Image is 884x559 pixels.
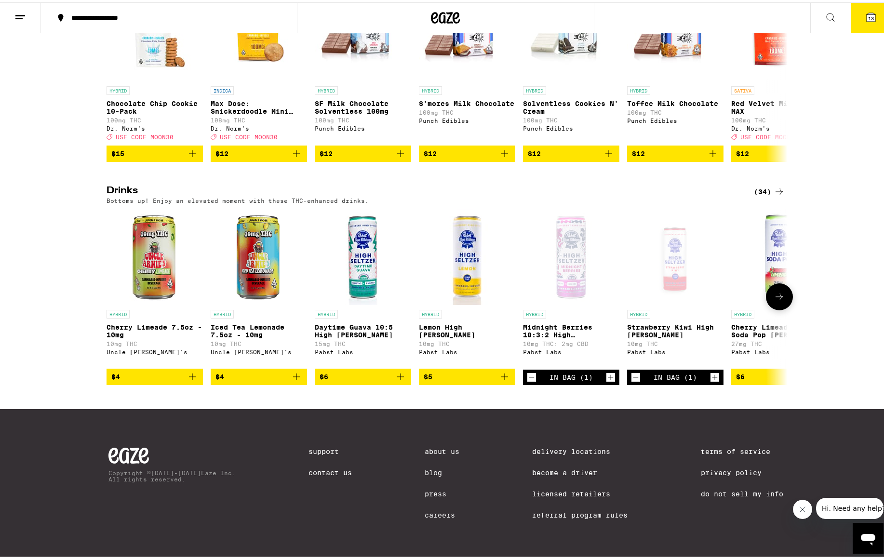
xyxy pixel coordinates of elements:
[211,206,307,366] a: Open page for Iced Tea Lemonade 7.5oz - 10mg from Uncle Arnie's
[425,509,459,517] a: Careers
[215,147,228,155] span: $12
[211,366,307,383] button: Add to bag
[754,184,785,195] a: (34)
[419,143,515,160] button: Add to bag
[107,97,203,113] p: Chocolate Chip Cookie 10-Pack
[111,371,120,378] span: $4
[701,445,783,453] a: Terms of Service
[523,321,619,336] p: Midnight Berries 10:3:2 High [PERSON_NAME]
[527,370,536,380] button: Decrement
[419,206,515,303] img: Pabst Labs - Lemon High Seltzer
[523,84,546,93] p: HYBRID
[107,123,203,129] div: Dr. Norm's
[523,307,546,316] p: HYBRID
[532,488,628,495] a: Licensed Retailers
[6,7,69,14] span: Hi. Need any help?
[211,84,234,93] p: INDICA
[320,147,333,155] span: $12
[315,307,338,316] p: HYBRID
[627,338,723,345] p: 10mg THC
[211,115,307,121] p: 108mg THC
[731,307,754,316] p: HYBRID
[627,97,723,105] p: Toffee Milk Chocolate
[419,107,515,113] p: 100mg THC
[211,123,307,129] div: Dr. Norm's
[853,520,884,551] iframe: Button to launch messaging window
[107,184,738,195] h2: Drinks
[731,123,828,129] div: Dr. Norm's
[315,321,411,336] p: Daytime Guava 10:5 High [PERSON_NAME]
[211,307,234,316] p: HYBRID
[315,84,338,93] p: HYBRID
[107,84,130,93] p: HYBRID
[419,206,515,366] a: Open page for Lemon High Seltzer from Pabst Labs
[108,467,236,480] p: Copyright © [DATE]-[DATE] Eaze Inc. All rights reserved.
[710,370,720,380] button: Increment
[523,206,619,367] a: Open page for Midnight Berries 10:3:2 High Seltzer from Pabst Labs
[731,346,828,353] div: Pabst Labs
[107,195,369,201] p: Bottoms up! Enjoy an elevated moment with these THC-enhanced drinks.
[315,338,411,345] p: 15mg THC
[419,97,515,105] p: S'mores Milk Chocolate
[731,143,828,160] button: Add to bag
[211,206,307,303] img: Uncle Arnie's - Iced Tea Lemonade 7.5oz - 10mg
[424,371,432,378] span: $5
[632,147,645,155] span: $12
[107,115,203,121] p: 100mg THC
[315,366,411,383] button: Add to bag
[419,84,442,93] p: HYBRID
[740,132,798,138] span: USE CODE MOON30
[532,509,628,517] a: Referral Program Rules
[523,346,619,353] div: Pabst Labs
[215,371,224,378] span: $4
[701,466,783,474] a: Privacy Policy
[627,115,723,121] div: Punch Edibles
[627,321,723,336] p: Strawberry Kiwi High [PERSON_NAME]
[107,338,203,345] p: 10mg THC
[523,338,619,345] p: 10mg THC: 2mg CBD
[107,321,203,336] p: Cherry Limeade 7.5oz - 10mg
[211,346,307,353] div: Uncle [PERSON_NAME]'s
[523,143,619,160] button: Add to bag
[419,321,515,336] p: Lemon High [PERSON_NAME]
[549,371,593,379] div: In Bag (1)
[736,147,749,155] span: $12
[315,206,411,366] a: Open page for Daytime Guava 10:5 High Seltzer from Pabst Labs
[107,307,130,316] p: HYBRID
[111,147,124,155] span: $15
[308,445,352,453] a: Support
[419,307,442,316] p: HYBRID
[654,371,697,379] div: In Bag (1)
[528,147,541,155] span: $12
[701,488,783,495] a: Do Not Sell My Info
[116,132,174,138] span: USE CODE MOON30
[816,495,884,517] iframe: Message from company
[731,115,828,121] p: 100mg THC
[308,466,352,474] a: Contact Us
[731,321,828,336] p: Cherry Limeade High Soda Pop [PERSON_NAME] - 25mg
[315,115,411,121] p: 100mg THC
[315,143,411,160] button: Add to bag
[107,366,203,383] button: Add to bag
[731,206,828,303] img: Pabst Labs - Cherry Limeade High Soda Pop Seltzer - 25mg
[211,97,307,113] p: Max Dose: Snickerdoodle Mini Cookie - Indica
[425,445,459,453] a: About Us
[220,132,278,138] span: USE CODE MOON30
[211,338,307,345] p: 10mg THC
[107,206,203,366] a: Open page for Cherry Limeade 7.5oz - 10mg from Uncle Arnie's
[523,123,619,129] div: Punch Edibles
[731,366,828,383] button: Add to bag
[627,307,650,316] p: HYBRID
[107,206,203,303] img: Uncle Arnie's - Cherry Limeade 7.5oz - 10mg
[731,97,828,113] p: Red Velvet Mini Cookie MAX
[731,338,828,345] p: 27mg THC
[424,147,437,155] span: $12
[731,84,754,93] p: SATIVA
[315,123,411,129] div: Punch Edibles
[419,338,515,345] p: 10mg THC
[211,321,307,336] p: Iced Tea Lemonade 7.5oz - 10mg
[868,13,874,19] span: 13
[419,346,515,353] div: Pabst Labs
[523,115,619,121] p: 100mg THC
